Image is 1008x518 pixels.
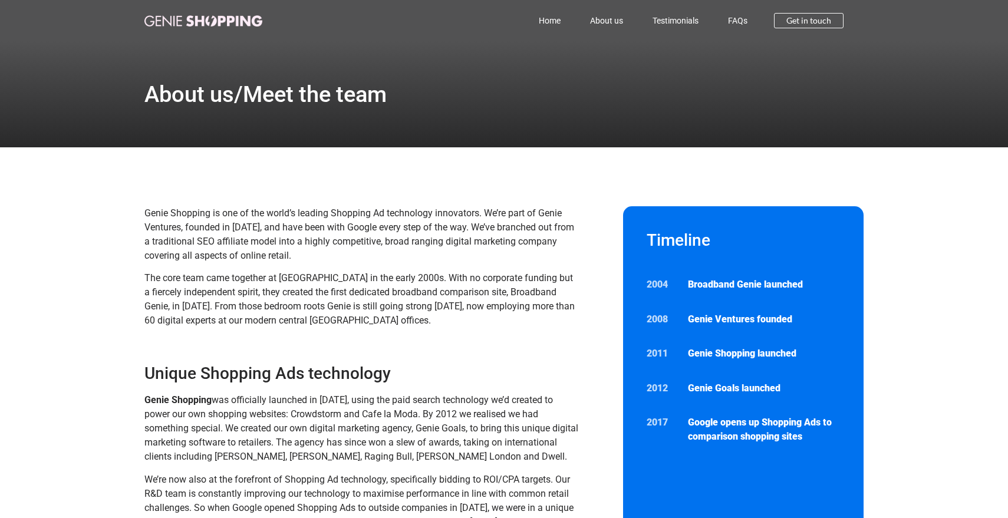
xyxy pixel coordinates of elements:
[524,7,575,34] a: Home
[688,415,840,444] p: Google opens up Shopping Ads to comparison shopping sites
[144,394,212,405] strong: Genie Shopping
[647,347,676,361] p: 2011
[647,381,676,395] p: 2012
[144,363,580,384] h3: Unique Shopping Ads technology
[688,278,840,292] p: Broadband Genie launched
[144,83,387,105] h1: About us/Meet the team
[314,7,762,34] nav: Menu
[688,312,840,326] p: Genie Ventures founded
[144,272,575,326] span: The core team came together at [GEOGRAPHIC_DATA] in the early 2000s. With no corporate funding bu...
[688,347,840,361] p: Genie Shopping launched
[144,394,578,462] span: was officially launched in [DATE], using the paid search technology we’d created to power our own...
[688,381,840,395] p: Genie Goals launched
[647,312,676,326] p: 2008
[144,207,574,261] span: Genie Shopping is one of the world’s leading Shopping Ad technology innovators. We’re part of Gen...
[647,415,676,430] p: 2017
[575,7,638,34] a: About us
[647,278,676,292] p: 2004
[786,17,831,25] span: Get in touch
[713,7,762,34] a: FAQs
[647,230,840,251] h2: Timeline
[638,7,713,34] a: Testimonials
[774,13,844,28] a: Get in touch
[144,15,262,27] img: genie-shopping-logo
